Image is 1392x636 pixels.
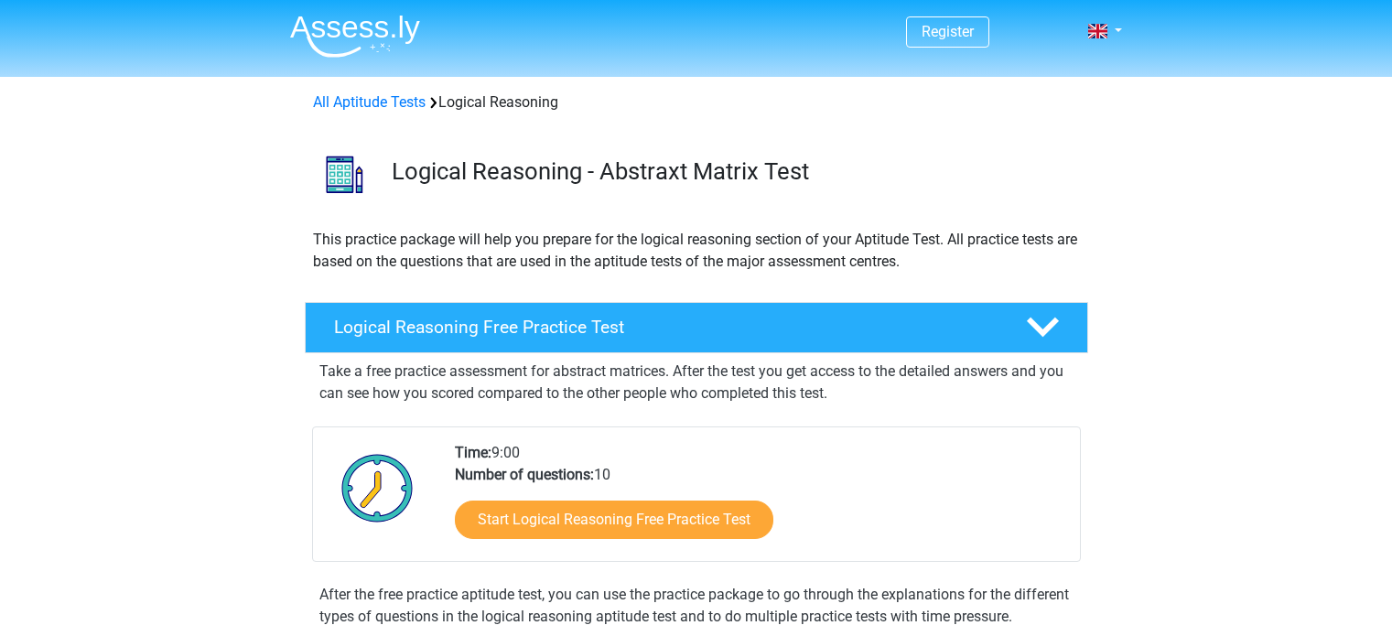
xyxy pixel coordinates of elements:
[297,302,1095,353] a: Logical Reasoning Free Practice Test
[319,361,1074,404] p: Take a free practice assessment for abstract matrices. After the test you get access to the detai...
[331,442,424,534] img: Clock
[922,23,974,40] a: Register
[313,229,1080,273] p: This practice package will help you prepare for the logical reasoning section of your Aptitude Te...
[312,584,1081,628] div: After the free practice aptitude test, you can use the practice package to go through the explana...
[306,92,1087,113] div: Logical Reasoning
[455,501,773,539] a: Start Logical Reasoning Free Practice Test
[455,466,594,483] b: Number of questions:
[306,135,383,213] img: logical reasoning
[392,157,1074,186] h3: Logical Reasoning - Abstraxt Matrix Test
[290,15,420,58] img: Assessly
[313,93,426,111] a: All Aptitude Tests
[334,317,997,338] h4: Logical Reasoning Free Practice Test
[455,444,491,461] b: Time:
[441,442,1079,561] div: 9:00 10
